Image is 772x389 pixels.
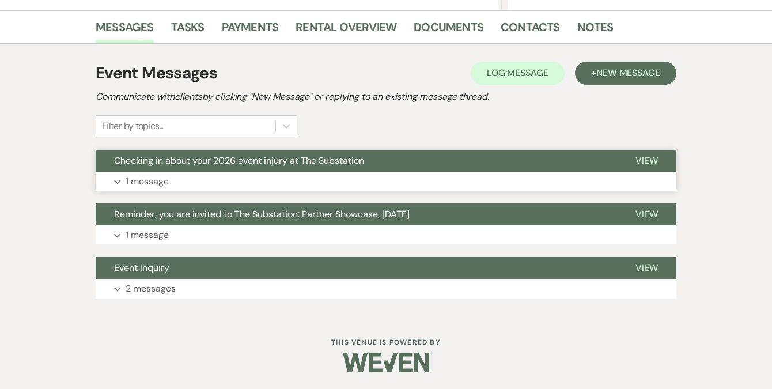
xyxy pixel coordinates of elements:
[635,208,658,220] span: View
[96,18,154,43] a: Messages
[171,18,205,43] a: Tasks
[635,154,658,167] span: View
[487,67,548,79] span: Log Message
[96,172,676,191] button: 1 message
[617,150,676,172] button: View
[575,62,676,85] button: +New Message
[114,262,169,274] span: Event Inquiry
[126,228,169,243] p: 1 message
[96,225,676,245] button: 1 message
[126,174,169,189] p: 1 message
[635,262,658,274] span: View
[96,61,217,85] h1: Event Messages
[222,18,279,43] a: Payments
[96,279,676,299] button: 2 messages
[414,18,483,43] a: Documents
[96,257,617,279] button: Event Inquiry
[96,150,617,172] button: Checking in about your 2026 event injury at The Substation
[102,119,164,133] div: Filter by topics...
[471,62,565,85] button: Log Message
[96,90,676,104] h2: Communicate with clients by clicking "New Message" or replying to an existing message thread.
[577,18,614,43] a: Notes
[126,281,176,296] p: 2 messages
[114,154,364,167] span: Checking in about your 2026 event injury at The Substation
[343,342,429,383] img: Weven Logo
[617,257,676,279] button: View
[114,208,410,220] span: Reminder, you are invited to The Substation: Partner Showcase, [DATE]
[501,18,560,43] a: Contacts
[296,18,396,43] a: Rental Overview
[617,203,676,225] button: View
[96,203,617,225] button: Reminder, you are invited to The Substation: Partner Showcase, [DATE]
[596,67,660,79] span: New Message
